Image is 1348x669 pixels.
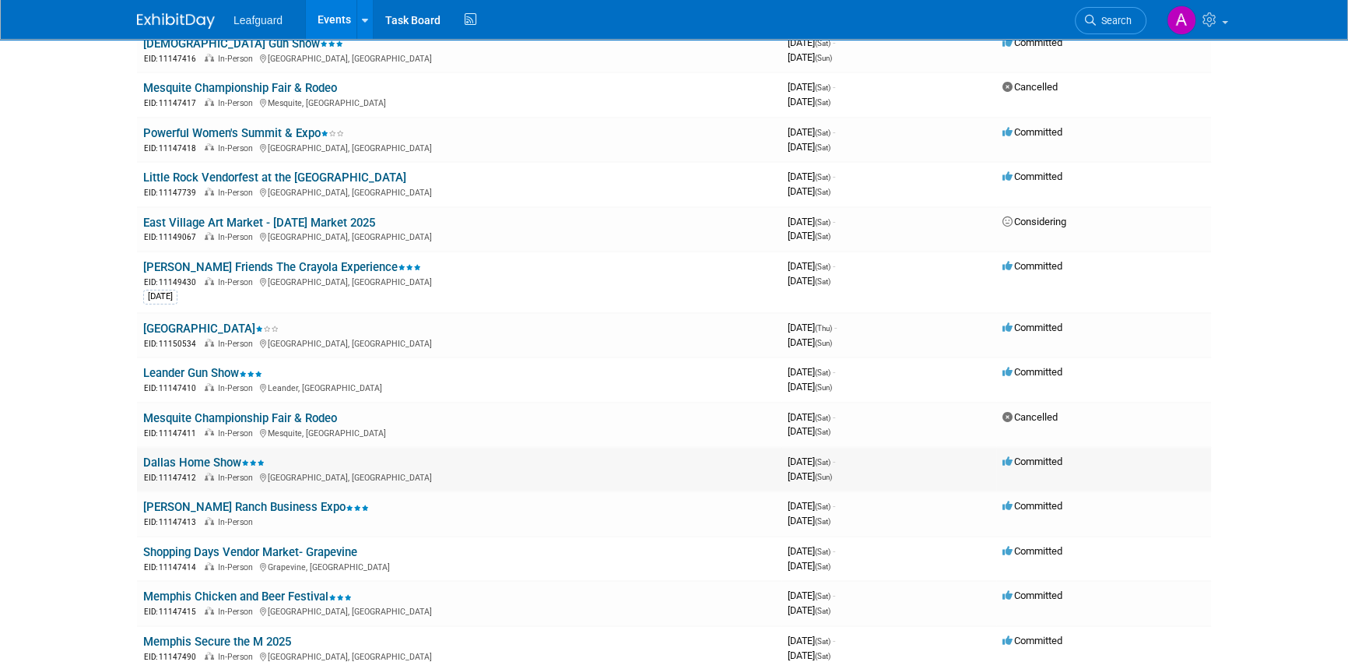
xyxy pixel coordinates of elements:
span: In-Person [218,652,258,662]
a: Powerful Women's Summit & Expo [143,126,344,140]
div: [DATE] [143,290,177,304]
span: In-Person [218,188,258,198]
a: Leander Gun Show [143,366,262,380]
span: - [833,411,835,423]
a: Memphis Chicken and Beer Festival [143,590,352,604]
span: In-Person [218,277,258,287]
span: Committed [1002,37,1062,48]
span: [DATE] [788,141,830,153]
span: [DATE] [788,500,835,512]
span: (Sat) [815,143,830,152]
span: [DATE] [788,381,832,393]
span: Cancelled [1002,411,1058,423]
span: (Sat) [815,562,830,571]
span: - [833,545,835,557]
div: Grapevine, [GEOGRAPHIC_DATA] [143,560,775,573]
span: - [833,81,835,93]
span: (Sat) [815,232,830,241]
span: EID: 11150534 [144,340,202,348]
span: In-Person [218,98,258,108]
div: [GEOGRAPHIC_DATA], [GEOGRAPHIC_DATA] [143,141,775,154]
span: In-Person [218,383,258,393]
span: (Sat) [815,414,830,422]
span: (Sat) [815,173,830,181]
div: [GEOGRAPHIC_DATA], [GEOGRAPHIC_DATA] [143,470,775,484]
span: (Sat) [815,83,830,92]
a: [GEOGRAPHIC_DATA] [143,322,279,336]
span: - [833,456,835,467]
span: EID: 11147416 [144,55,202,63]
span: (Sat) [815,39,830,48]
img: In-Person Event [205,143,214,151]
span: - [833,635,835,646]
span: - [833,126,835,138]
span: (Sat) [815,548,830,556]
span: [DATE] [788,96,830,107]
span: EID: 11149430 [144,278,202,287]
span: (Sat) [815,652,830,660]
span: EID: 11147410 [144,384,202,393]
span: Committed [1002,260,1062,272]
span: EID: 11147417 [144,99,202,107]
span: (Sun) [815,339,832,347]
span: EID: 11147739 [144,188,202,197]
span: [DATE] [788,230,830,241]
img: In-Person Event [205,607,214,614]
span: [DATE] [788,590,835,601]
span: (Sat) [815,592,830,600]
span: - [833,171,835,182]
span: Committed [1002,500,1062,512]
span: EID: 11147414 [144,563,202,572]
span: In-Person [218,54,258,64]
span: Committed [1002,590,1062,601]
span: (Sat) [815,517,830,526]
span: (Sat) [815,218,830,227]
a: Search [1075,7,1146,34]
span: - [833,216,835,227]
span: (Sun) [815,54,832,62]
span: In-Person [218,428,258,438]
a: East Village Art Market - [DATE] Market 2025 [143,216,375,230]
span: In-Person [218,562,258,572]
span: [DATE] [788,185,830,197]
div: [GEOGRAPHIC_DATA], [GEOGRAPHIC_DATA] [143,230,775,243]
span: (Sat) [815,98,830,107]
span: Considering [1002,216,1066,227]
span: - [833,260,835,272]
span: Committed [1002,545,1062,557]
img: Arlene Duncan [1167,5,1196,35]
span: [DATE] [788,515,830,526]
span: - [834,322,837,333]
span: [DATE] [788,275,830,287]
img: In-Person Event [205,339,214,347]
img: In-Person Event [205,232,214,240]
span: Committed [1002,126,1062,138]
span: (Sat) [815,458,830,467]
div: [GEOGRAPHIC_DATA], [GEOGRAPHIC_DATA] [143,604,775,618]
span: (Sun) [815,473,832,481]
span: [DATE] [788,171,835,182]
span: (Sat) [815,368,830,377]
a: Memphis Secure the M 2025 [143,635,291,649]
span: Committed [1002,366,1062,378]
span: In-Person [218,473,258,483]
a: Mesquite Championship Fair & Rodeo [143,81,337,95]
span: - [833,590,835,601]
div: Mesquite, [GEOGRAPHIC_DATA] [143,96,775,109]
span: (Sat) [815,428,830,436]
span: (Sat) [815,277,830,286]
span: In-Person [218,607,258,617]
span: In-Person [218,232,258,242]
a: Mesquite Championship Fair & Rodeo [143,411,337,425]
a: [PERSON_NAME] Friends The Crayola Experience [143,260,421,274]
span: [DATE] [788,650,830,661]
div: [GEOGRAPHIC_DATA], [GEOGRAPHIC_DATA] [143,336,775,350]
div: [GEOGRAPHIC_DATA], [GEOGRAPHIC_DATA] [143,650,775,663]
span: [DATE] [788,81,835,93]
span: EID: 11147412 [144,474,202,482]
div: Leander, [GEOGRAPHIC_DATA] [143,381,775,394]
img: In-Person Event [205,652,214,660]
span: [DATE] [788,336,832,348]
span: [DATE] [788,560,830,572]
span: Search [1096,15,1132,26]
